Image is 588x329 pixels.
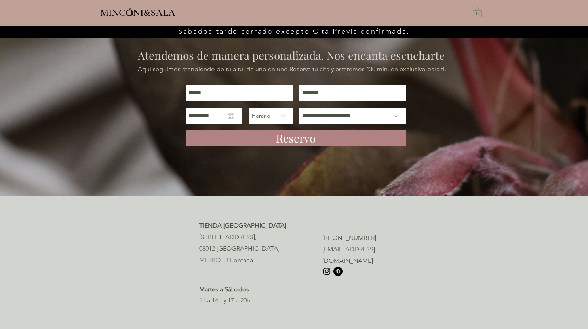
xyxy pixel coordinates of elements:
text: 0 [476,11,479,17]
span: TIENDA [GEOGRAPHIC_DATA] [199,222,286,229]
span: Sábados tarde cerrado excepto Cita Previa confirmada. [178,27,410,36]
img: Minconi Sala [126,8,133,16]
img: Pinterest [333,267,343,276]
span: Reserva tu cita y estaremos *30 min. en exclusivo para ti. [289,65,446,73]
span: MINCONI&SALA [100,7,175,19]
span: 08012 [GEOGRAPHIC_DATA] [199,245,280,252]
ul: Barra de redes sociales [322,267,343,276]
a: Carrito con 0 ítems [473,7,482,17]
a: [EMAIL_ADDRESS][DOMAIN_NAME] [322,245,375,264]
img: Instagram [322,267,331,276]
span: [STREET_ADDRESS], [199,233,257,241]
span: 11 a 14h y 17 a 20h [199,297,250,304]
span: Aquí seguimos atendiendo de tu a tu, de uno en uno. [138,65,289,73]
span: Atendemos de manera personalizada. Nos encanta escucharte [138,48,445,63]
button: Reservo [186,130,406,146]
span: METRO L3 Fontana [199,256,253,264]
span: Reservo [276,130,316,146]
a: [PHONE_NUMBER] [322,234,376,242]
button: Abrir calendario [228,113,234,119]
span: Martes a Sábados [199,285,249,293]
a: MINCONI&SALA [100,5,175,18]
